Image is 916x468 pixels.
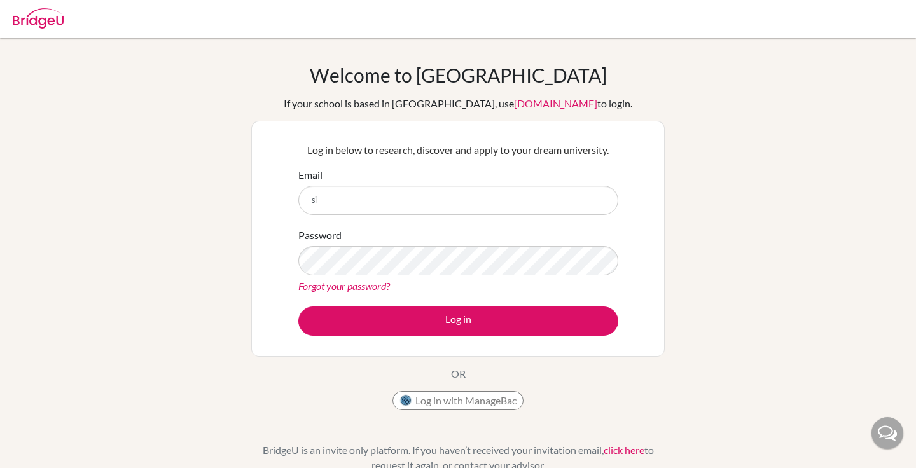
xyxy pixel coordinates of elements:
div: If your school is based in [GEOGRAPHIC_DATA], use to login. [284,96,632,111]
img: Bridge-U [13,8,64,29]
p: OR [451,366,466,382]
label: Email [298,167,323,182]
a: click here [604,444,644,456]
p: Log in below to research, discover and apply to your dream university. [298,142,618,158]
a: [DOMAIN_NAME] [514,97,597,109]
h1: Welcome to [GEOGRAPHIC_DATA] [310,64,607,86]
label: Password [298,228,342,243]
button: Log in with ManageBac [392,391,524,410]
button: Log in [298,306,618,336]
a: Forgot your password? [298,280,390,292]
